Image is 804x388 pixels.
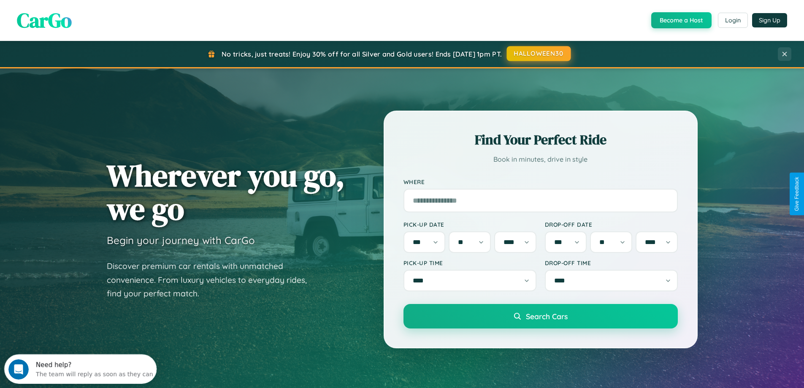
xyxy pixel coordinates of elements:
[4,354,157,384] iframe: Intercom live chat discovery launcher
[526,312,568,321] span: Search Cars
[403,259,536,266] label: Pick-up Time
[403,221,536,228] label: Pick-up Date
[545,259,678,266] label: Drop-off Time
[718,13,748,28] button: Login
[545,221,678,228] label: Drop-off Date
[32,7,149,14] div: Need help?
[222,50,502,58] span: No tricks, just treats! Enjoy 30% off for all Silver and Gold users! Ends [DATE] 1pm PT.
[752,13,787,27] button: Sign Up
[403,153,678,166] p: Book in minutes, drive in style
[3,3,157,27] div: Open Intercom Messenger
[107,259,318,301] p: Discover premium car rentals with unmatched convenience. From luxury vehicles to everyday rides, ...
[403,178,678,185] label: Where
[107,234,255,247] h3: Begin your journey with CarGo
[403,130,678,149] h2: Find Your Perfect Ride
[651,12,712,28] button: Become a Host
[794,177,800,211] div: Give Feedback
[507,46,571,61] button: HALLOWEEN30
[403,304,678,328] button: Search Cars
[32,14,149,23] div: The team will reply as soon as they can
[107,159,345,225] h1: Wherever you go, we go
[17,6,72,34] span: CarGo
[8,359,29,380] iframe: Intercom live chat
